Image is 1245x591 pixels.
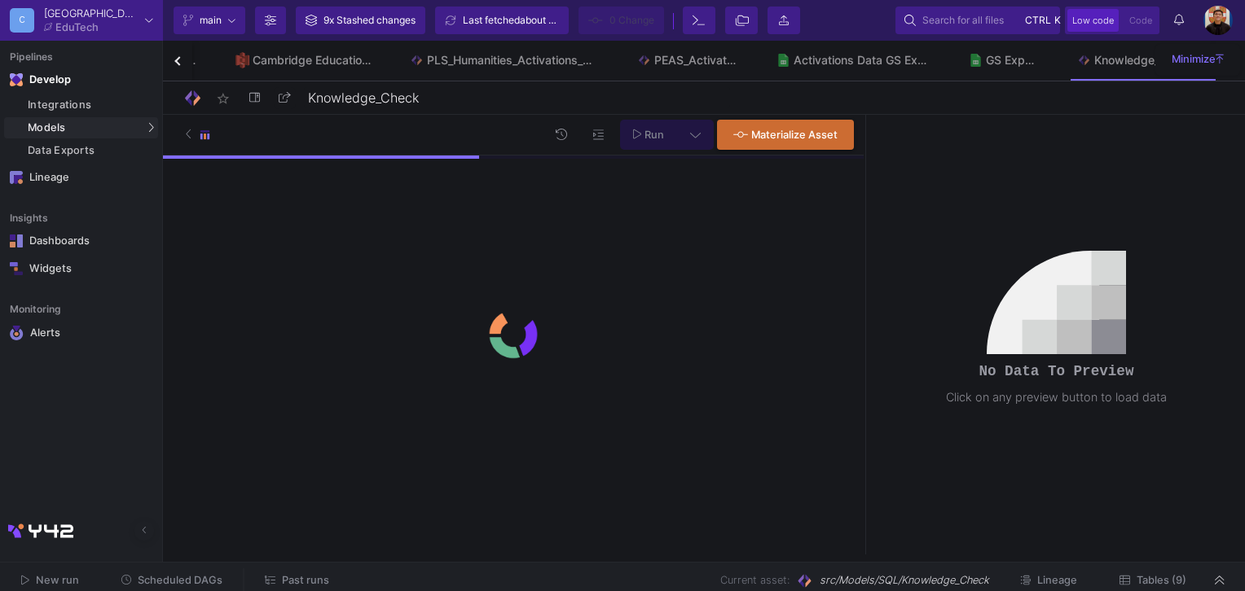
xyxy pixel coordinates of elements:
div: 9x Stashed changes [323,8,416,33]
span: ctrl [1025,11,1051,30]
button: Search for all filesctrlk [895,7,1060,34]
button: Run [620,120,678,150]
span: Models [28,121,66,134]
img: bg52tvgs8dxfpOhHYAd0g09LCcAxm85PnUXHwHyc.png [1203,6,1233,35]
div: PEAS_Activations [654,54,738,67]
div: PLS_Humanities_Activations_Report [427,54,598,67]
span: Run [644,129,664,141]
div: Data Exports [28,144,154,157]
img: Tab icon [637,54,651,68]
img: Tab icon [235,52,249,68]
button: SQL-Model type child icon [173,120,231,150]
div: Integrations [28,98,154,112]
img: Logo [183,88,203,108]
span: k [1054,11,1061,30]
span: Scheduled DAGs [138,574,222,586]
img: Tab icon [776,54,790,68]
span: Search for all files [922,8,1004,33]
div: Last fetched [463,8,561,33]
div: Cambridge Education S3 [253,54,372,67]
a: Navigation iconDashboards [4,228,158,254]
div: Knowledge_Check [1094,54,1181,67]
img: Navigation icon [10,262,23,275]
div: GS Exports [986,54,1039,67]
img: Navigation icon [10,234,23,247]
a: Integrations [4,94,158,116]
div: Dashboards [29,234,135,247]
mat-expansion-panel-header: Navigation iconDevelop [4,67,158,93]
span: Current asset: [720,572,790,588]
a: Navigation iconLineage [4,164,158,190]
button: 9x Stashed changes [296,7,425,34]
img: SQL-Model type child icon [199,129,211,141]
a: Data Exports [4,140,158,161]
div: Alerts [30,326,136,340]
span: src/Models/SQL/Knowledge_Check [820,572,989,588]
span: New run [36,574,79,586]
img: Navigation icon [10,326,24,340]
a: Navigation iconAlerts [4,319,158,347]
img: Tab icon [969,54,983,68]
button: Low code [1067,9,1119,32]
button: Code [1124,9,1157,32]
img: Navigation icon [10,73,23,86]
button: Materialize Asset [717,120,854,150]
div: [GEOGRAPHIC_DATA] [44,8,139,19]
img: SQL Model [796,572,813,589]
span: Lineage [1037,574,1077,586]
span: Code [1129,15,1152,26]
img: Tab icon [410,54,424,68]
img: logo.gif [485,306,542,363]
div: Click on any preview button to load data [946,388,1167,406]
pre: No Data To Preview [979,361,1133,382]
mat-icon: star_border [213,89,233,108]
div: C [10,8,34,33]
button: Last fetchedabout 3 hours ago [435,7,569,34]
img: Navigation icon [10,171,23,184]
span: about 3 hours ago [520,14,602,26]
img: Tab icon [1077,54,1091,68]
span: Materialize Asset [751,129,838,141]
div: Activations Data GS Exports [794,54,930,67]
span: main [200,8,222,33]
span: Low code [1072,15,1114,26]
div: EduTech [55,22,99,33]
div: Lineage [29,171,135,184]
span: Past runs [282,574,329,586]
div: Develop [29,73,54,86]
button: ctrlk [1020,11,1051,30]
div: Widgets [29,262,135,275]
a: Navigation iconWidgets [4,256,158,282]
img: no-data.svg [987,251,1126,354]
span: Tables (9) [1137,574,1186,586]
button: main [174,7,245,34]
